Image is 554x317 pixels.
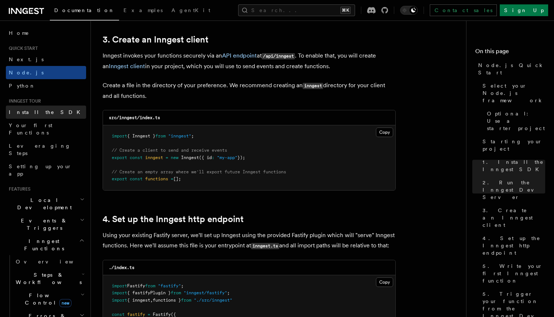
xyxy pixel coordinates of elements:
[112,148,227,153] span: // Create a client to send and receive events
[119,2,167,20] a: Examples
[171,312,176,317] span: ({
[9,109,85,115] span: Install the SDK
[171,7,210,13] span: AgentKit
[484,107,545,135] a: Optional: Use a starter project
[9,83,36,89] span: Python
[430,4,497,16] a: Contact sales
[50,2,119,21] a: Documentation
[194,298,232,303] span: "./src/inngest"
[262,53,295,59] code: /api/inngest
[103,214,244,224] a: 4. Set up the Inngest http endpoint
[13,289,86,309] button: Flow Controlnew
[127,312,145,317] span: fastify
[6,235,86,255] button: Inngest Functions
[6,160,86,180] a: Setting up your app
[6,45,38,51] span: Quick start
[127,290,171,295] span: { fastifyPlugin }
[191,133,194,139] span: ;
[112,312,125,317] span: const
[109,265,134,270] code: ./index.ts
[237,155,245,160] span: });
[199,155,212,160] span: ({ id
[171,290,181,295] span: from
[6,186,30,192] span: Features
[171,155,178,160] span: new
[103,34,208,45] a: 3. Create an Inngest client
[6,217,80,232] span: Events & Triggers
[9,56,44,62] span: Next.js
[112,176,127,181] span: export
[6,98,41,104] span: Inngest tour
[475,47,545,59] h4: On this page
[127,133,155,139] span: { Inngest }
[6,139,86,160] a: Leveraging Steps
[54,7,115,13] span: Documentation
[483,138,545,152] span: Starting your project
[6,119,86,139] a: Your first Functions
[480,155,545,176] a: 1. Install the Inngest SDK
[480,204,545,232] a: 3. Create an Inngest client
[480,259,545,287] a: 5. Write your first Inngest function
[222,52,257,59] a: API endpoint
[6,193,86,214] button: Local Development
[168,133,191,139] span: "inngest"
[155,133,166,139] span: from
[153,298,181,303] span: functions }
[59,299,71,307] span: new
[480,135,545,155] a: Starting your project
[181,298,191,303] span: from
[9,122,52,136] span: Your first Functions
[13,268,86,289] button: Steps & Workflows
[6,79,86,92] a: Python
[181,155,199,160] span: Inngest
[112,290,127,295] span: import
[483,82,545,104] span: Select your Node.js framework
[171,176,173,181] span: =
[112,155,127,160] span: export
[217,155,237,160] span: "my-app"
[145,283,155,288] span: from
[376,128,393,137] button: Copy
[227,290,230,295] span: ;
[9,29,29,37] span: Home
[6,196,80,211] span: Local Development
[480,176,545,204] a: 2. Run the Inngest Dev Server
[9,143,71,156] span: Leveraging Steps
[112,298,127,303] span: import
[103,230,396,251] p: Using your existing Fastify server, we'll set up Inngest using the provided Fastify plugin which ...
[167,2,215,20] a: AgentKit
[130,155,143,160] span: const
[16,259,91,265] span: Overview
[109,115,160,120] code: src/inngest/index.ts
[112,133,127,139] span: import
[173,176,181,181] span: [];
[6,26,86,40] a: Home
[127,298,150,303] span: { inngest
[483,262,545,284] span: 5. Write your first Inngest function
[13,271,82,286] span: Steps & Workflows
[112,169,286,174] span: // Create an empty array where we'll export future Inngest functions
[6,237,79,252] span: Inngest Functions
[184,290,227,295] span: "inngest/fastify"
[145,155,163,160] span: inngest
[158,283,181,288] span: "fastify"
[6,66,86,79] a: Node.js
[487,110,545,132] span: Optional: Use a starter project
[500,4,548,16] a: Sign Up
[6,214,86,235] button: Events & Triggers
[6,53,86,66] a: Next.js
[238,4,355,16] button: Search...⌘K
[13,255,86,268] a: Overview
[127,283,145,288] span: Fastify
[483,235,545,257] span: 4. Set up the Inngest http endpoint
[475,59,545,79] a: Node.js Quick Start
[103,51,396,71] p: Inngest invokes your functions securely via an at . To enable that, you will create an in your pr...
[148,312,150,317] span: =
[303,83,323,89] code: inngest
[376,277,393,287] button: Copy
[13,292,81,306] span: Flow Control
[9,70,44,75] span: Node.js
[130,176,143,181] span: const
[480,79,545,107] a: Select your Node.js framework
[483,207,545,229] span: 3. Create an Inngest client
